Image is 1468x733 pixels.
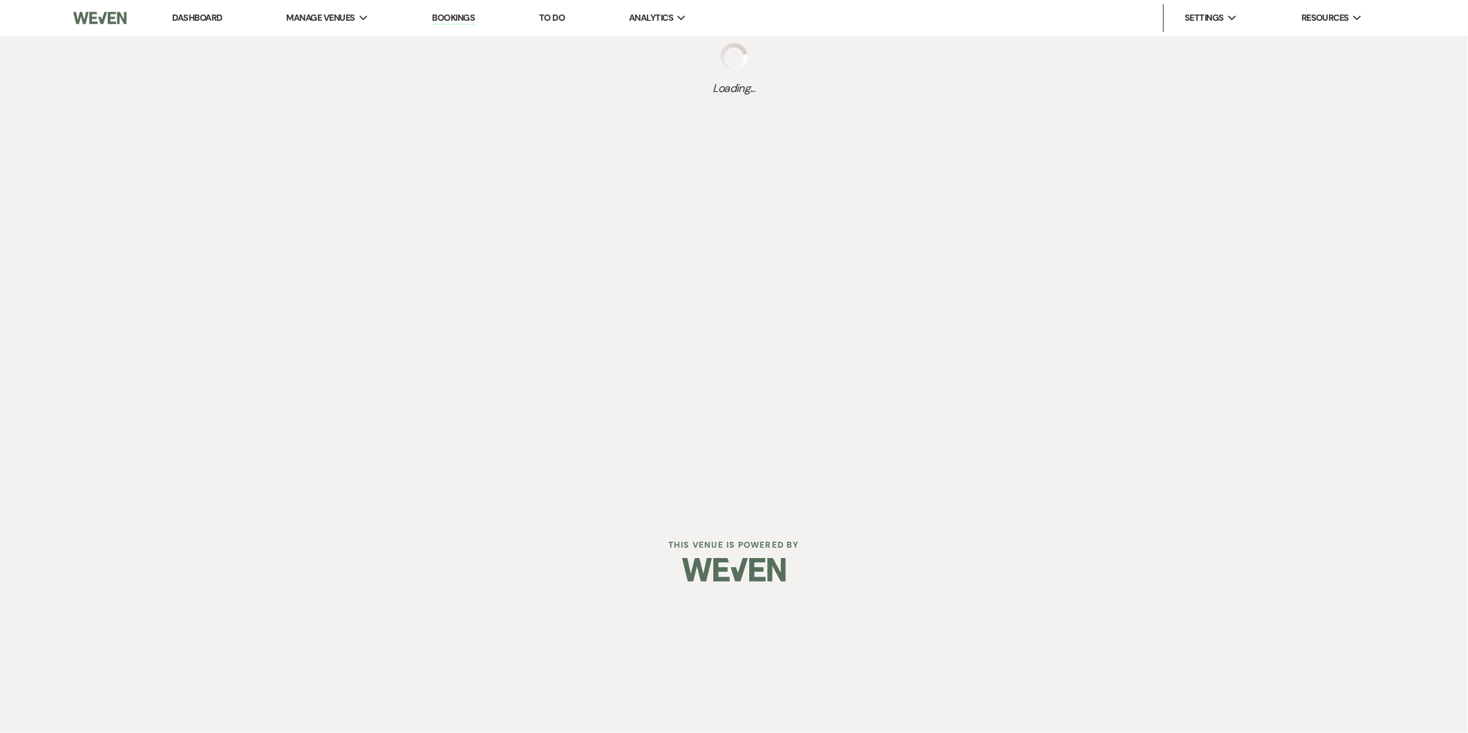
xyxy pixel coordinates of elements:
span: Manage Venues [286,11,355,25]
img: Weven Logo [73,3,126,33]
span: Analytics [629,11,673,25]
img: Weven Logo [682,546,786,594]
a: To Do [539,12,565,24]
img: loading spinner [720,43,748,71]
span: Settings [1185,11,1224,25]
a: Bookings [432,12,475,25]
span: Loading... [713,80,755,97]
span: Resources [1301,11,1349,25]
a: Dashboard [172,12,222,24]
